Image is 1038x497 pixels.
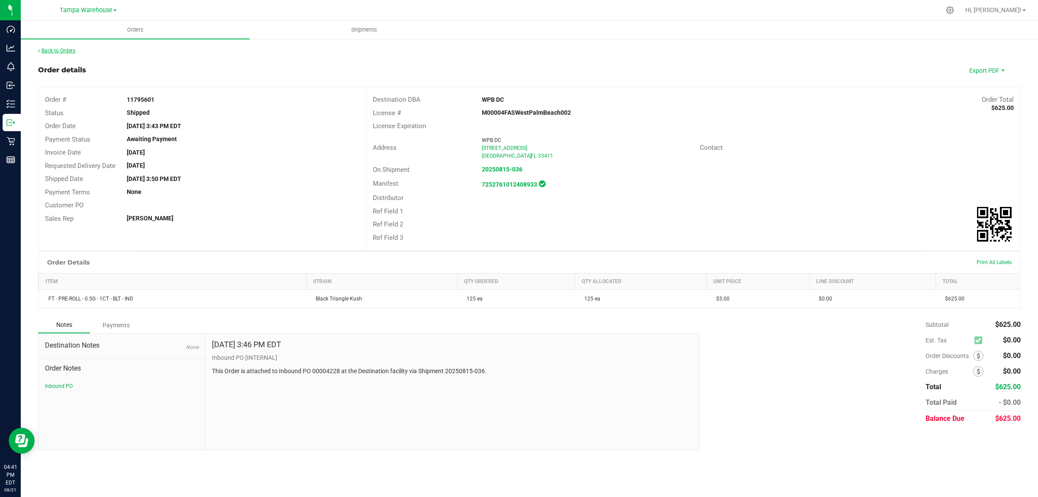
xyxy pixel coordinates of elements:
[45,382,73,390] button: Inbound PO
[127,123,181,129] strong: [DATE] 3:43 PM EDT
[373,220,403,228] span: Ref Field 2
[999,398,1021,407] span: - $0.00
[531,153,536,159] span: FL
[539,179,545,188] span: In Sync
[306,274,457,290] th: Strain
[974,335,986,346] span: Calculate excise tax
[482,96,504,103] strong: WPB DC
[960,62,1012,78] li: Export PDF
[6,25,15,34] inline-svg: Dashboard
[945,6,955,14] div: Manage settings
[373,144,397,152] span: Address
[45,148,81,156] span: Invoice Date
[700,144,723,152] span: Contact
[127,109,150,116] strong: Shipped
[45,96,66,103] span: Order #
[995,414,1021,423] span: $625.00
[45,109,64,117] span: Status
[127,136,177,142] strong: Awaiting Payment
[39,274,307,290] th: Item
[45,363,199,374] span: Order Notes
[1003,352,1021,360] span: $0.00
[60,6,112,14] span: Tampa Warehouse
[212,353,693,362] p: Inbound PO [INTERNAL]
[977,259,1012,265] span: Print All Labels
[45,215,74,223] span: Sales Rep
[311,296,362,302] span: Black Triangle Kush
[212,340,281,349] h4: [DATE] 3:46 PM EDT
[538,153,553,159] span: 33411
[45,162,115,170] span: Requested Delivery Date
[38,48,75,54] a: Back to Orders
[995,383,1021,391] span: $625.00
[530,153,531,159] span: ,
[995,320,1021,329] span: $625.00
[44,296,133,302] span: FT - PRE-ROLL - 0.5G - 1CT - BLT - IND
[6,137,15,145] inline-svg: Retail
[127,149,145,156] strong: [DATE]
[373,194,404,202] span: Distributor
[373,109,401,117] span: License #
[457,274,575,290] th: Qty Ordered
[712,296,730,302] span: $5.00
[580,296,600,302] span: 125 ea
[373,180,398,187] span: Manifest
[462,296,483,302] span: 125 ea
[935,274,1020,290] th: Total
[6,81,15,90] inline-svg: Inbound
[45,340,199,351] span: Destination Notes
[115,26,155,34] span: Orders
[4,463,17,487] p: 04:41 PM EDT
[212,367,693,376] p: This Order is attached to Inbound PO 00004228 at the Destination facility via Shipment 20250815-036.
[926,337,971,344] span: Est. Tax
[6,100,15,108] inline-svg: Inventory
[45,188,90,196] span: Payment Terms
[941,296,964,302] span: $625.00
[127,96,154,103] strong: 11795601
[45,136,90,143] span: Payment Status
[373,96,420,103] span: Destination DBA
[47,259,90,266] h1: Order Details
[575,274,706,290] th: Qty Allocated
[1003,367,1021,375] span: $0.00
[127,215,173,222] strong: [PERSON_NAME]
[926,398,957,407] span: Total Paid
[926,414,964,423] span: Balance Due
[6,118,15,127] inline-svg: Outbound
[45,122,76,130] span: Order Date
[482,166,522,173] a: 20250815-036
[926,383,941,391] span: Total
[21,21,250,39] a: Orders
[965,6,1022,13] span: Hi, [PERSON_NAME]!
[707,274,810,290] th: Unit Price
[814,296,832,302] span: $0.00
[373,207,403,215] span: Ref Field 1
[127,188,141,195] strong: None
[482,109,571,116] strong: M00004FASWestPalmBeach002
[977,207,1012,242] qrcode: 11795601
[991,104,1014,111] strong: $625.00
[482,153,532,159] span: [GEOGRAPHIC_DATA]
[38,65,86,75] div: Order details
[926,368,973,375] span: Charges
[45,175,83,183] span: Shipped Date
[373,166,410,174] span: On Shipment
[9,428,35,454] iframe: Resource center
[482,145,527,151] span: [STREET_ADDRESS]
[6,155,15,164] inline-svg: Reports
[90,317,142,333] div: Payments
[373,234,403,242] span: Ref Field 3
[373,122,426,130] span: License Expiration
[809,274,935,290] th: Line Discount
[38,317,90,333] div: Notes
[127,175,181,182] strong: [DATE] 3:50 PM EDT
[977,207,1012,242] img: Scan me!
[1003,336,1021,344] span: $0.00
[4,487,17,493] p: 08/21
[250,21,478,39] a: Shipments
[482,137,501,143] span: WPB DC
[482,181,537,188] a: 7252761012408933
